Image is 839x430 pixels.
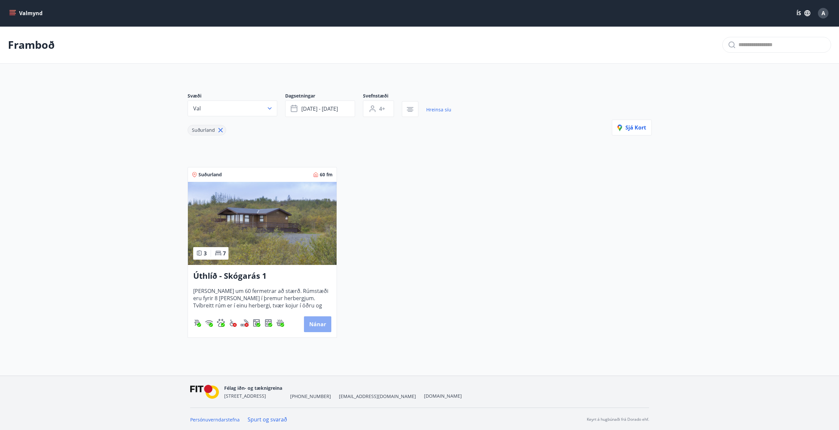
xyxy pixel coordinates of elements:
[301,105,338,112] span: [DATE] - [DATE]
[193,319,201,327] img: ZXjrS3QKesehq6nQAPjaRuRTI364z8ohTALB4wBr.svg
[8,38,55,52] p: Framboð
[290,393,331,400] span: [PHONE_NUMBER]
[612,120,652,135] button: Sjá kort
[193,319,201,327] div: Gasgrill
[193,105,201,112] span: Val
[223,250,226,257] span: 7
[363,93,402,100] span: Svefnstæði
[248,416,287,423] a: Spurt og svarað
[793,7,814,19] button: ÍS
[205,319,213,327] img: HJRyFFsYp6qjeUYhR4dAD8CaCEsnIFYZ05miwXoh.svg
[276,319,284,327] div: Heitur pottur
[253,319,260,327] div: Þvottavél
[424,393,462,399] a: [DOMAIN_NAME]
[188,100,277,116] button: Val
[815,5,831,21] button: A
[193,270,331,282] h3: Úthlíð - Skógarás 1
[188,93,285,100] span: Svæði
[285,93,363,100] span: Dagsetningar
[363,100,394,117] button: 4+
[190,416,240,423] a: Persónuverndarstefna
[339,393,416,400] span: [EMAIL_ADDRESS][DOMAIN_NAME]
[198,171,222,178] span: Suðurland
[320,171,333,178] span: 60 fm
[276,319,284,327] img: h89QDIuHlAdpqTriuIvuEWkTH976fOgBEOOeu1mi.svg
[205,319,213,327] div: Þráðlaust net
[224,385,282,391] span: Félag iðn- og tæknigreina
[193,287,331,309] span: [PERSON_NAME] um 60 fermetrar að stærð. Rúmstæði eru fyrir 8 [PERSON_NAME] í þremur herbergjum. T...
[264,319,272,327] img: 7hj2GulIrg6h11dFIpsIzg8Ak2vZaScVwTihwv8g.svg
[8,7,45,19] button: menu
[188,125,226,135] div: Suðurland
[617,124,646,131] span: Sjá kort
[229,319,237,327] div: Aðgengi fyrir hjólastól
[426,102,451,117] a: Hreinsa síu
[229,319,237,327] img: 8IYIKVZQyRlUC6HQIIUSdjpPGRncJsz2RzLgWvp4.svg
[224,393,266,399] span: [STREET_ADDRESS]
[241,319,249,327] div: Reykingar / Vape
[217,319,225,327] img: pxcaIm5dSOV3FS4whs1soiYWTwFQvksT25a9J10C.svg
[822,10,825,17] span: A
[285,100,355,117] button: [DATE] - [DATE]
[587,416,649,422] p: Keyrt á hugbúnaði frá Dorado ehf.
[253,319,260,327] img: Dl16BY4EX9PAW649lg1C3oBuIaAsR6QVDQBO2cTm.svg
[192,127,215,133] span: Suðurland
[204,250,207,257] span: 3
[188,182,337,265] img: Paella dish
[190,385,219,399] img: FPQVkF9lTnNbbaRSFyT17YYeljoOGk5m51IhT0bO.png
[241,319,249,327] img: QNIUl6Cv9L9rHgMXwuzGLuiJOj7RKqxk9mBFPqjq.svg
[304,316,331,332] button: Nánar
[217,319,225,327] div: Gæludýr
[379,105,385,112] span: 4+
[264,319,272,327] div: Uppþvottavél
